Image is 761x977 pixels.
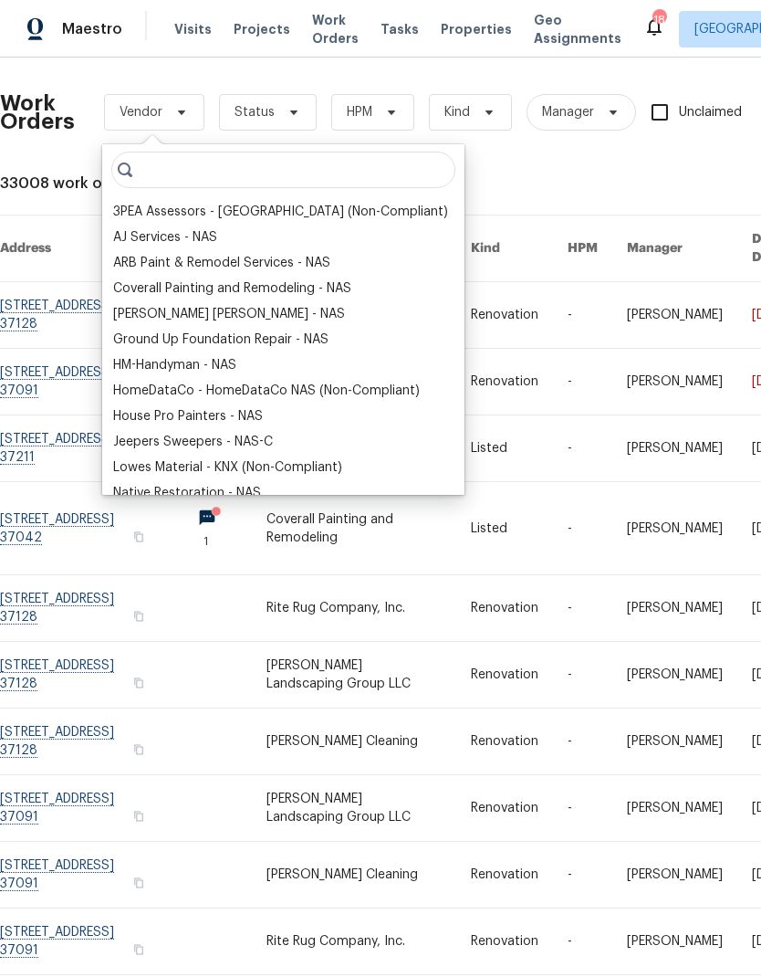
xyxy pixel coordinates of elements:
[612,909,737,975] td: [PERSON_NAME]
[62,20,122,38] span: Maestro
[553,775,612,842] td: -
[113,279,351,298] div: Coverall Painting and Remodeling - NAS
[130,941,147,958] button: Copy Address
[252,909,456,975] td: Rite Rug Company, Inc.
[252,482,456,575] td: Coverall Painting and Remodeling
[612,482,737,575] td: [PERSON_NAME]
[130,741,147,758] button: Copy Address
[252,775,456,842] td: [PERSON_NAME] Landscaping Group LLC
[456,842,553,909] td: Renovation
[113,331,328,349] div: Ground Up Foundation Repair - NAS
[235,103,275,121] span: Status
[542,103,594,121] span: Manager
[113,203,448,221] div: 3PEA Assessors - [GEOGRAPHIC_DATA] (Non-Compliant)
[456,575,553,642] td: Renovation
[612,415,737,482] td: [PERSON_NAME]
[252,642,456,709] td: [PERSON_NAME] Landscaping Group LLC
[456,909,553,975] td: Renovation
[679,103,742,122] span: Unclaimed
[130,675,147,691] button: Copy Address
[456,482,553,575] td: Listed
[612,709,737,775] td: [PERSON_NAME]
[347,103,372,121] span: HPM
[612,215,737,282] th: Manager
[130,808,147,825] button: Copy Address
[113,484,261,502] div: Native Restoration - NAS
[612,282,737,349] td: [PERSON_NAME]
[456,415,553,482] td: Listed
[380,23,419,36] span: Tasks
[456,642,553,709] td: Renovation
[553,709,612,775] td: -
[456,775,553,842] td: Renovation
[252,842,456,909] td: [PERSON_NAME] Cleaning
[612,349,737,415] td: [PERSON_NAME]
[444,103,470,121] span: Kind
[130,529,147,545] button: Copy Address
[113,356,236,374] div: HM-Handyman - NAS
[113,407,263,425] div: House Pro Painters - NAS
[130,875,147,891] button: Copy Address
[612,842,737,909] td: [PERSON_NAME]
[553,349,612,415] td: -
[312,11,359,47] span: Work Orders
[553,909,612,975] td: -
[553,215,612,282] th: HPM
[553,415,612,482] td: -
[234,20,290,38] span: Projects
[456,709,553,775] td: Renovation
[113,254,330,272] div: ARB Paint & Remodel Services - NAS
[113,458,342,477] div: Lowes Material - KNX (Non-Compliant)
[252,709,456,775] td: [PERSON_NAME] Cleaning
[130,608,147,625] button: Copy Address
[113,382,420,400] div: HomeDataCo - HomeDataCo NAS (Non-Compliant)
[456,215,553,282] th: Kind
[456,282,553,349] td: Renovation
[456,349,553,415] td: Renovation
[441,20,512,38] span: Properties
[252,575,456,642] td: Rite Rug Company, Inc.
[113,433,273,451] div: Jeepers Sweepers - NAS-C
[553,842,612,909] td: -
[612,775,737,842] td: [PERSON_NAME]
[612,575,737,642] td: [PERSON_NAME]
[553,282,612,349] td: -
[553,642,612,709] td: -
[652,11,665,29] div: 18
[120,103,162,121] span: Vendor
[553,482,612,575] td: -
[534,11,621,47] span: Geo Assignments
[174,20,212,38] span: Visits
[553,575,612,642] td: -
[113,228,217,247] div: AJ Services - NAS
[113,305,345,323] div: [PERSON_NAME] [PERSON_NAME] - NAS
[612,642,737,709] td: [PERSON_NAME]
